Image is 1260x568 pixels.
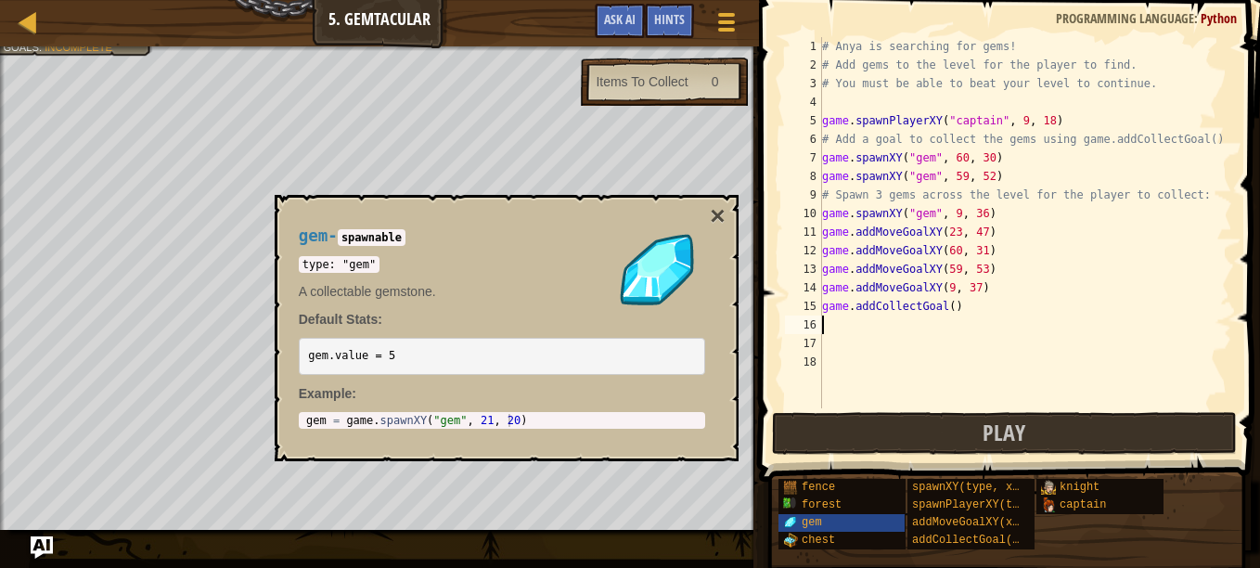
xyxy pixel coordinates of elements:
span: addCollectGoal(amount) [912,534,1059,547]
div: 15 [785,297,822,316]
div: 12 [785,241,822,260]
div: 13 [785,260,822,278]
span: Play [983,418,1025,447]
div: Items To Collect [596,72,688,91]
button: Ask AI [595,4,645,38]
span: gem [299,226,328,245]
div: 6 [785,130,822,148]
span: fence [802,481,835,494]
img: portrait.png [783,533,798,548]
code: gem.value = 5 [308,349,395,362]
div: 1 [785,37,822,56]
div: 14 [785,278,822,297]
code: spawnable [338,229,405,246]
div: 8 [785,167,822,186]
div: 2 [785,56,822,74]
div: 4 [785,93,822,111]
span: chest [802,534,835,547]
button: Show game menu [703,4,750,47]
div: 9 [785,186,822,204]
span: addMoveGoalXY(x, y) [912,516,1039,529]
img: portrait.png [783,497,798,512]
img: portrait.png [1041,497,1056,512]
img: portrait.png [783,515,798,530]
span: gem [802,516,822,529]
div: 10 [785,204,822,223]
span: knight [1060,481,1099,494]
h4: - [299,227,705,245]
div: 18 [785,353,822,371]
span: spawnXY(type, x, y) [912,481,1039,494]
button: × [710,203,725,229]
span: Ask AI [604,10,636,28]
span: : [1194,9,1201,27]
div: 17 [785,334,822,353]
img: portrait.png [783,480,798,495]
img: Gem [612,226,705,319]
p: A collectable gemstone. [299,282,705,301]
div: 7 [785,148,822,167]
span: captain [1060,498,1106,511]
span: Programming language [1056,9,1194,27]
code: type: "gem" [299,256,379,273]
strong: : [299,386,356,401]
span: Python [1201,9,1237,27]
strong: Default Stats: [299,312,382,327]
span: Example [299,386,353,401]
div: 11 [785,223,822,241]
button: Ask AI [31,536,53,559]
button: Play [772,412,1237,455]
div: 3 [785,74,822,93]
img: portrait.png [1041,480,1056,495]
div: 16 [785,316,822,334]
span: forest [802,498,842,511]
span: spawnPlayerXY(type, x, y) [912,498,1079,511]
div: 0 [712,72,719,91]
span: Hints [654,10,685,28]
div: 5 [785,111,822,130]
